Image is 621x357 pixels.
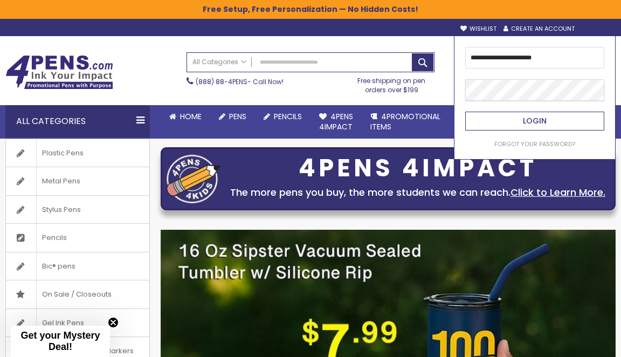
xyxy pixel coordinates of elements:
img: four_pen_logo.png [167,154,220,203]
a: Pens [210,105,255,128]
a: 4Pens4impact [310,105,362,139]
span: Pencils [36,224,72,252]
span: Home [180,111,202,122]
a: Wishlist [460,25,496,33]
a: On Sale / Closeouts [6,280,149,308]
button: Close teaser [108,317,119,328]
a: All Categories [187,53,252,71]
div: 4PENS 4IMPACT [226,157,610,180]
span: On Sale / Closeouts [36,280,117,308]
div: All Categories [5,105,150,138]
a: Home [161,105,210,128]
span: Get your Mystery Deal! [20,330,100,352]
a: Metal Pens [6,167,149,195]
a: (888) 88-4PENS [196,77,247,86]
a: Gel Ink Pens [6,309,149,337]
div: Get your Mystery Deal!Close teaser [11,326,110,357]
span: 4PROMOTIONAL ITEMS [370,111,440,132]
span: - Call Now! [196,77,284,86]
a: Create an Account [503,25,575,33]
iframe: Google Customer Reviews [532,328,621,357]
a: Forgot Your Password? [494,140,575,148]
span: All Categories [192,58,246,66]
a: Pencils [255,105,310,128]
a: Plastic Pens [6,139,149,167]
span: Pencils [274,111,302,122]
a: Click to Learn More. [510,186,605,199]
span: Stylus Pens [36,196,86,224]
a: Rush [449,105,495,128]
span: Metal Pens [36,167,86,195]
a: Bic® pens [6,252,149,280]
span: 4Pens 4impact [319,111,353,132]
span: Bic® pens [36,252,81,280]
a: Stylus Pens [6,196,149,224]
span: Gel Ink Pens [36,309,89,337]
span: Login [523,115,547,126]
div: The more pens you buy, the more students we can reach. [226,185,610,200]
span: Plastic Pens [36,139,89,167]
button: Login [465,112,604,131]
img: 4Pens Custom Pens and Promotional Products [5,55,113,90]
span: Pens [229,111,246,122]
div: Free shipping on pen orders over $199 [348,72,434,94]
a: 4PROMOTIONALITEMS [362,105,449,139]
div: Sign In [580,25,616,33]
a: Pencils [6,224,149,252]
